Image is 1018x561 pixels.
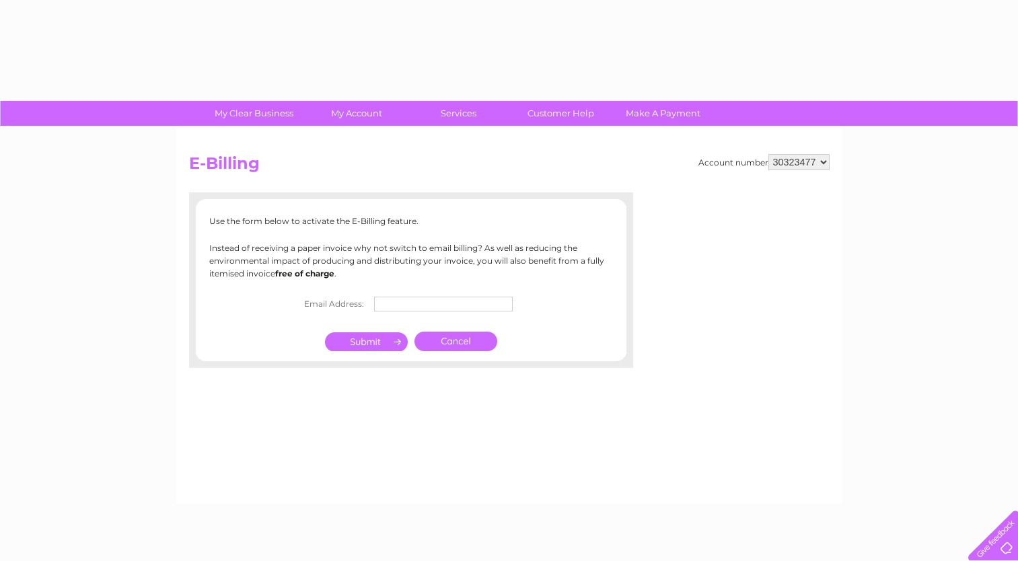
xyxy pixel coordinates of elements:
[209,215,613,227] p: Use the form below to activate the E-Billing feature.
[403,101,514,126] a: Services
[209,241,613,280] p: Instead of receiving a paper invoice why not switch to email billing? As well as reducing the env...
[414,332,497,351] a: Cancel
[297,293,371,315] th: Email Address:
[698,154,830,170] div: Account number
[198,101,310,126] a: My Clear Business
[275,268,334,278] b: free of charge
[505,101,616,126] a: Customer Help
[608,101,719,126] a: Make A Payment
[301,101,412,126] a: My Account
[325,332,408,351] input: Submit
[189,154,830,180] h2: E-Billing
